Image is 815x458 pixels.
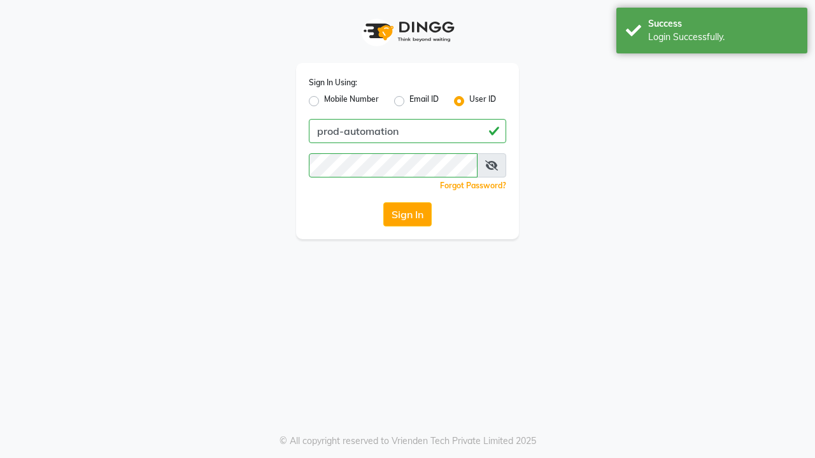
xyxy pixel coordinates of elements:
[309,77,357,88] label: Sign In Using:
[324,94,379,109] label: Mobile Number
[648,17,798,31] div: Success
[383,202,432,226] button: Sign In
[469,94,496,109] label: User ID
[648,31,798,44] div: Login Successfully.
[357,13,458,50] img: logo1.svg
[309,119,506,143] input: Username
[409,94,439,109] label: Email ID
[309,153,478,177] input: Username
[440,181,506,190] a: Forgot Password?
